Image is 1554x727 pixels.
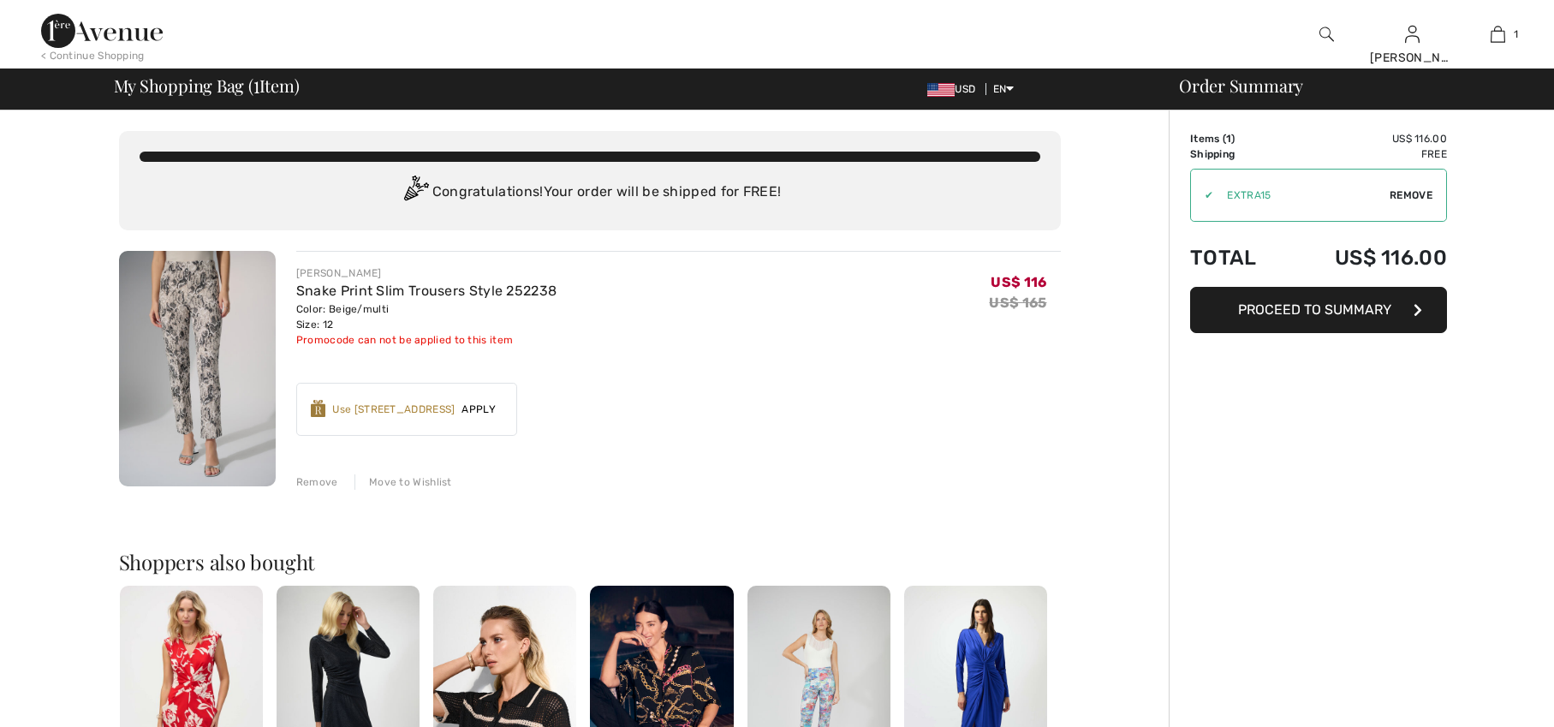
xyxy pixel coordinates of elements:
[114,77,300,94] span: My Shopping Bag ( Item)
[1319,24,1334,45] img: search the website
[927,83,955,97] img: US Dollar
[1238,301,1391,318] span: Proceed to Summary
[119,551,1061,572] h2: Shoppers also bought
[398,176,432,210] img: Congratulation2.svg
[1456,24,1539,45] a: 1
[41,48,145,63] div: < Continue Shopping
[991,274,1046,290] span: US$ 116
[927,83,982,95] span: USD
[1190,146,1285,162] td: Shipping
[1190,131,1285,146] td: Items ( )
[1191,188,1213,203] div: ✔
[1285,229,1447,287] td: US$ 116.00
[1190,229,1285,287] td: Total
[1514,27,1518,42] span: 1
[296,474,338,490] div: Remove
[140,176,1040,210] div: Congratulations! Your order will be shipped for FREE!
[1190,287,1447,333] button: Proceed to Summary
[296,332,557,348] div: Promocode can not be applied to this item
[332,402,455,417] div: Use [STREET_ADDRESS]
[296,301,557,332] div: Color: Beige/multi Size: 12
[1491,24,1505,45] img: My Bag
[296,265,557,281] div: [PERSON_NAME]
[1405,26,1420,42] a: Sign In
[119,251,276,486] img: Snake Print Slim Trousers Style 252238
[989,295,1046,311] s: US$ 165
[1285,131,1447,146] td: US$ 116.00
[311,400,326,417] img: Reward-Logo.svg
[993,83,1015,95] span: EN
[253,73,259,95] span: 1
[1370,49,1454,67] div: [PERSON_NAME]
[1213,170,1390,221] input: Promo code
[354,474,452,490] div: Move to Wishlist
[455,402,503,417] span: Apply
[1285,146,1447,162] td: Free
[1390,188,1432,203] span: Remove
[1158,77,1544,94] div: Order Summary
[1405,24,1420,45] img: My Info
[296,283,557,299] a: Snake Print Slim Trousers Style 252238
[1226,133,1231,145] span: 1
[41,14,163,48] img: 1ère Avenue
